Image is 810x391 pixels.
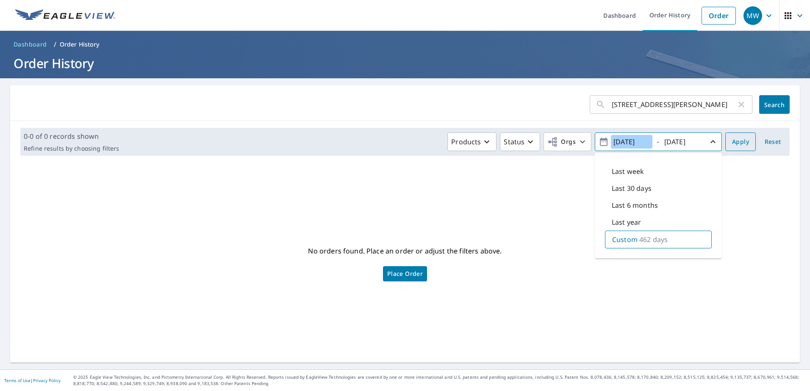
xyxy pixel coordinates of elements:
button: Search [759,95,790,114]
span: Orgs [547,137,576,147]
button: Orgs [544,132,591,151]
span: - [599,135,718,149]
a: Place Order [383,266,427,281]
p: No orders found. Place an order or adjust the filters above. [308,244,502,258]
a: Privacy Policy [33,377,61,383]
a: Order [702,7,736,25]
span: Apply [732,137,749,147]
div: Last week [605,163,712,180]
p: Products [451,137,481,147]
li: / [54,39,56,50]
p: Last week [612,166,644,176]
img: EV Logo [15,9,115,22]
button: Reset [759,132,786,151]
p: Last 30 days [612,183,652,193]
div: Last 30 days [605,180,712,197]
p: Last year [612,217,641,227]
span: Dashboard [14,40,47,49]
span: Place Order [387,272,423,276]
button: Products [447,132,497,151]
input: Address, Report #, Claim ID, etc. [612,93,736,116]
p: Status [504,137,524,147]
p: © 2025 Eagle View Technologies, Inc. and Pictometry International Corp. All Rights Reserved. Repo... [73,374,806,387]
h1: Order History [10,55,800,72]
p: | [4,378,61,383]
input: yyyy/mm/dd [662,135,703,149]
span: Reset [763,137,783,147]
p: Custom [612,234,638,245]
a: Terms of Use [4,377,31,383]
div: Custom462 days [605,231,712,248]
div: Last year [605,214,712,231]
button: Status [500,132,540,151]
button: Apply [725,132,756,151]
p: 0-0 of 0 records shown [24,131,119,141]
div: Last 6 months [605,197,712,214]
a: Dashboard [10,38,50,51]
p: Last 6 months [612,200,658,210]
nav: breadcrumb [10,38,800,51]
span: Search [766,101,783,109]
div: MW [743,6,762,25]
p: 462 days [639,234,668,245]
p: Order History [60,40,100,49]
p: Refine results by choosing filters [24,145,119,152]
button: - [595,132,722,151]
input: yyyy/mm/dd [611,135,652,149]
